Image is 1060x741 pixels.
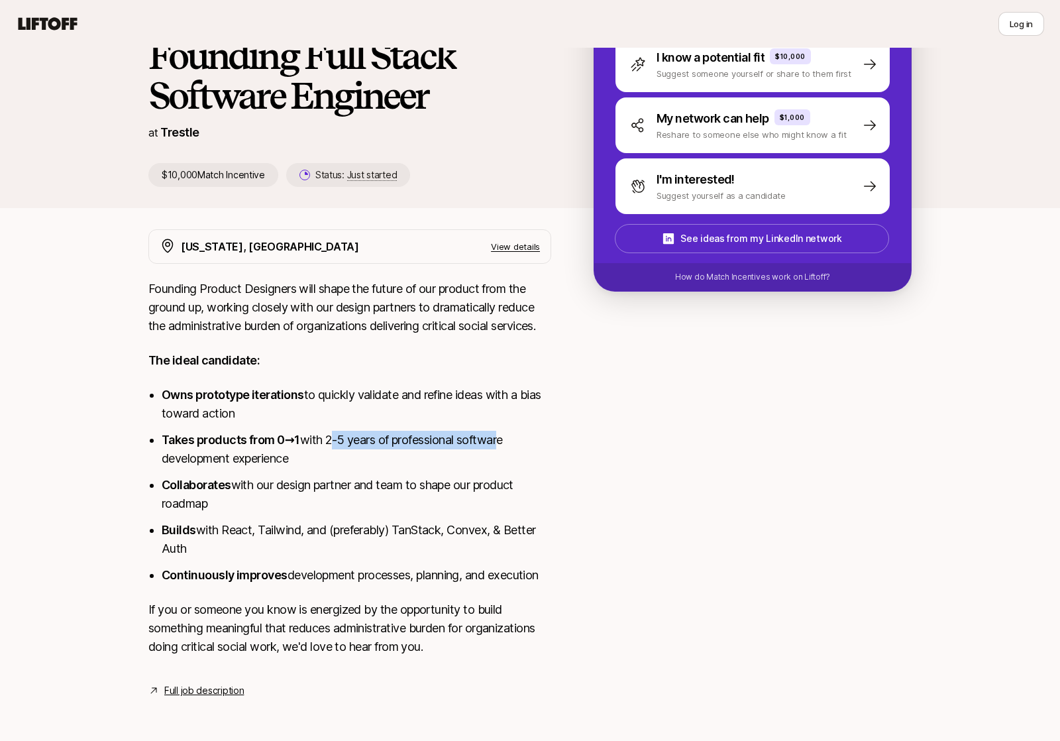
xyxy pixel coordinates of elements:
[657,67,851,80] p: Suggest someone yourself or share to them first
[998,12,1044,36] button: Log in
[148,36,551,115] h1: Founding Full Stack Software Engineer
[148,163,278,187] p: $10,000 Match Incentive
[162,478,231,492] strong: Collaborates
[162,566,551,585] li: development processes, planning, and execution
[164,683,244,699] a: Full job description
[162,568,288,582] strong: Continuously improves
[148,353,260,367] strong: The ideal candidate:
[148,280,551,335] p: Founding Product Designers will shape the future of our product from the ground up, working close...
[657,48,765,67] p: I know a potential fit
[675,271,830,283] p: How do Match Incentives work on Liftoff?
[780,112,805,123] p: $1,000
[657,189,786,202] p: Suggest yourself as a candidate
[162,431,551,468] li: with 2-5 years of professional software development experience
[657,170,735,189] p: I'm interested!
[315,167,397,183] p: Status:
[680,231,841,247] p: See ideas from my LinkedIn network
[160,125,199,139] a: Trestle
[162,386,551,423] li: to quickly validate and refine ideas with a bias toward action
[657,109,769,128] p: My network can help
[775,51,806,62] p: $10,000
[181,238,359,255] p: [US_STATE], [GEOGRAPHIC_DATA]
[162,523,196,537] strong: Builds
[347,169,397,181] span: Just started
[148,600,551,656] p: If you or someone you know is energized by the opportunity to build something meaningful that red...
[657,128,847,141] p: Reshare to someone else who might know a fit
[148,124,158,141] p: at
[615,224,889,253] button: See ideas from my LinkedIn network
[162,433,300,447] strong: Takes products from 0→1
[162,388,304,402] strong: Owns prototype iterations
[491,240,540,253] p: View details
[162,521,551,558] li: with React, Tailwind, and (preferably) TanStack, Convex, & Better Auth
[162,476,551,513] li: with our design partner and team to shape our product roadmap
